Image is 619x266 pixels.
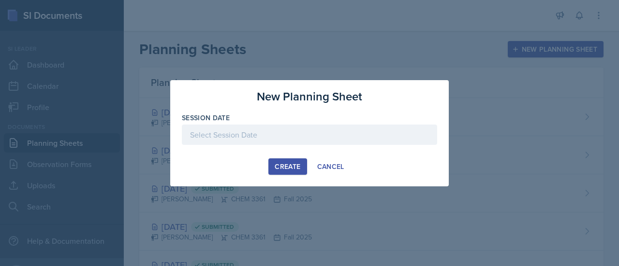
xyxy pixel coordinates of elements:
[275,163,300,170] div: Create
[268,158,307,175] button: Create
[311,158,351,175] button: Cancel
[257,88,362,105] h3: New Planning Sheet
[182,113,230,123] label: Session Date
[317,163,344,170] div: Cancel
